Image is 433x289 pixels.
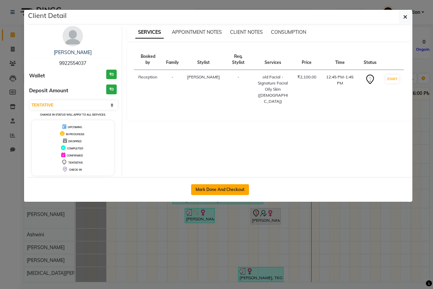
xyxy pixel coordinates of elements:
[54,49,92,55] a: [PERSON_NAME]
[28,10,67,21] h5: Client Detail
[29,87,68,95] span: Deposit Amount
[224,49,253,70] th: Req. Stylist
[29,72,45,80] span: Wallet
[134,70,162,109] td: Reception
[297,74,316,80] div: ₹2,100.00
[224,70,253,109] td: -
[40,113,106,116] small: Change in status will apply to all services.
[68,140,82,143] span: DROPPED
[271,29,306,35] span: CONSUMPTION
[162,70,183,109] td: -
[320,70,360,109] td: 12:45 PM-1:45 PM
[253,49,293,70] th: Services
[59,60,86,66] span: 9922554037
[66,133,84,136] span: IN PROGRESS
[385,75,399,83] button: START
[68,161,83,164] span: TENTATIVE
[135,26,164,39] span: SERVICES
[63,26,83,46] img: avatar
[183,49,224,70] th: Stylist
[134,49,162,70] th: Booked by
[293,49,320,70] th: Price
[162,49,183,70] th: Family
[257,74,289,104] div: old Facial - Signature Facial Oily Skin ([DEMOGRAPHIC_DATA])
[68,125,82,129] span: UPCOMING
[67,154,83,157] span: CONFIRMED
[360,49,381,70] th: Status
[230,29,263,35] span: CLIENT NOTES
[172,29,222,35] span: APPOINTMENT NOTES
[69,168,82,171] span: CHECK-IN
[67,147,83,150] span: COMPLETED
[106,70,117,79] h3: ₹0
[191,184,249,195] button: Mark Done And Checkout
[187,74,220,79] span: [PERSON_NAME]
[106,85,117,94] h3: ₹0
[320,49,360,70] th: Time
